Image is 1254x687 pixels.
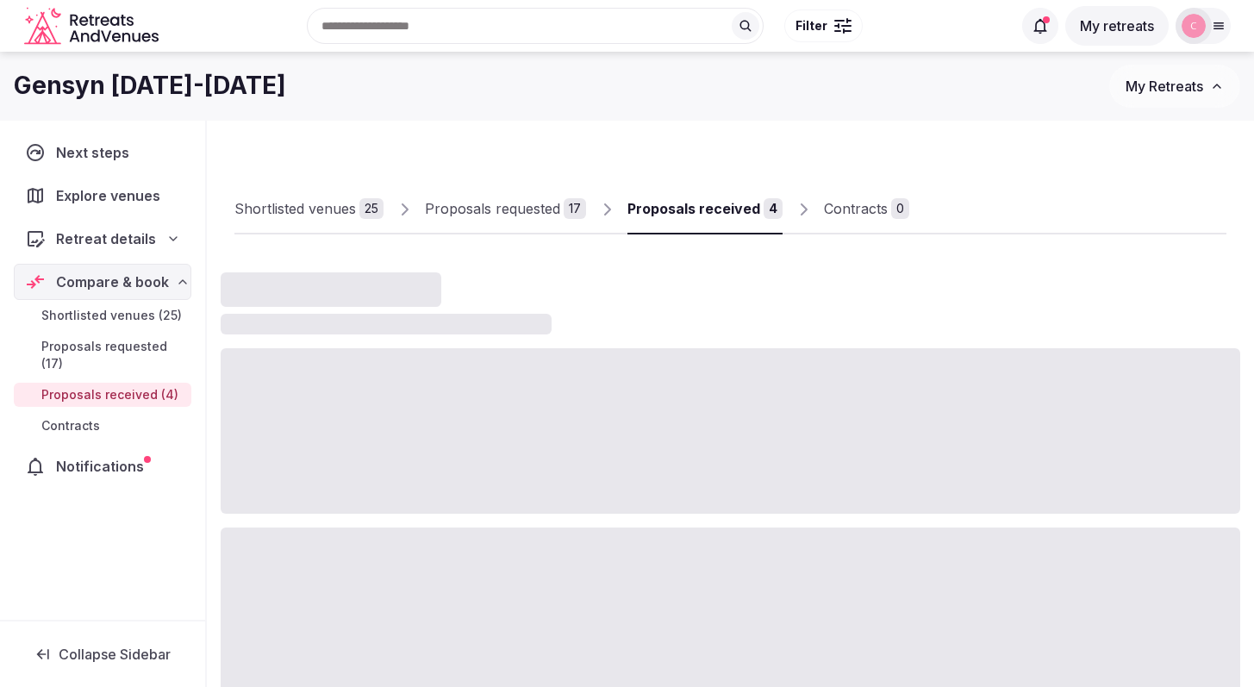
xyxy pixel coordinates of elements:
[14,448,191,484] a: Notifications
[1182,14,1206,38] img: chloe-6695
[1065,17,1169,34] a: My retreats
[1109,65,1240,108] button: My Retreats
[41,417,100,434] span: Contracts
[14,383,191,407] a: Proposals received (4)
[795,17,827,34] span: Filter
[764,198,783,219] div: 4
[784,9,863,42] button: Filter
[824,198,888,219] div: Contracts
[14,134,191,171] a: Next steps
[1065,6,1169,46] button: My retreats
[425,198,560,219] div: Proposals requested
[56,142,136,163] span: Next steps
[891,198,909,219] div: 0
[56,456,151,477] span: Notifications
[24,7,162,46] svg: Retreats and Venues company logo
[1126,78,1203,95] span: My Retreats
[56,185,167,206] span: Explore venues
[14,303,191,328] a: Shortlisted venues (25)
[59,646,171,663] span: Collapse Sidebar
[14,178,191,214] a: Explore venues
[824,184,909,234] a: Contracts0
[24,7,162,46] a: Visit the homepage
[359,198,384,219] div: 25
[627,198,760,219] div: Proposals received
[234,184,384,234] a: Shortlisted venues25
[41,338,184,372] span: Proposals requested (17)
[425,184,586,234] a: Proposals requested17
[14,414,191,438] a: Contracts
[41,386,178,403] span: Proposals received (4)
[627,184,783,234] a: Proposals received4
[41,307,182,324] span: Shortlisted venues (25)
[56,228,156,249] span: Retreat details
[14,635,191,673] button: Collapse Sidebar
[56,272,169,292] span: Compare & book
[564,198,586,219] div: 17
[14,334,191,376] a: Proposals requested (17)
[14,69,286,103] h1: Gensyn [DATE]-[DATE]
[234,198,356,219] div: Shortlisted venues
